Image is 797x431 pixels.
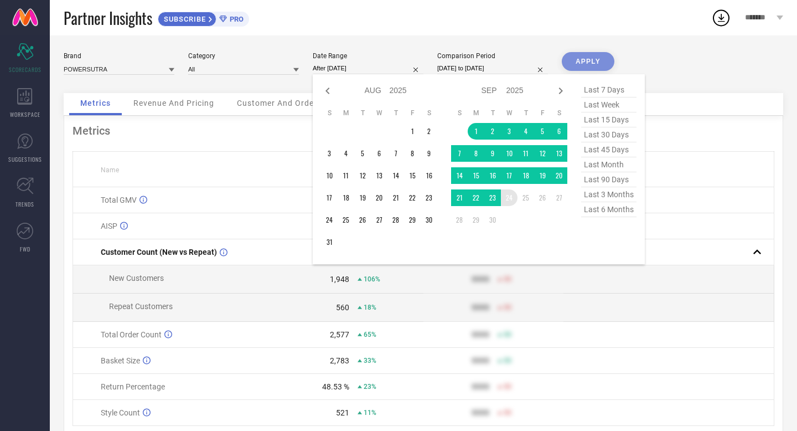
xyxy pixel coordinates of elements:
[101,382,165,391] span: Return Percentage
[404,212,421,228] td: Fri Aug 29 2025
[517,167,534,184] td: Thu Sep 18 2025
[501,109,517,117] th: Wednesday
[101,166,119,174] span: Name
[484,167,501,184] td: Tue Sep 16 2025
[501,123,517,140] td: Wed Sep 03 2025
[101,222,117,230] span: AISP
[484,212,501,228] td: Tue Sep 30 2025
[101,356,140,365] span: Basket Size
[364,383,376,391] span: 23%
[534,123,551,140] td: Fri Sep 05 2025
[371,109,387,117] th: Wednesday
[581,142,636,157] span: last 45 days
[338,212,354,228] td: Mon Aug 25 2025
[336,303,349,312] div: 560
[534,167,551,184] td: Fri Sep 19 2025
[338,109,354,117] th: Monday
[472,275,489,284] div: 9999
[468,109,484,117] th: Monday
[534,109,551,117] th: Friday
[472,356,489,365] div: 9999
[581,98,636,112] span: last week
[468,212,484,228] td: Mon Sep 29 2025
[421,145,437,162] td: Sat Aug 09 2025
[354,145,371,162] td: Tue Aug 05 2025
[468,167,484,184] td: Mon Sep 15 2025
[501,145,517,162] td: Wed Sep 10 2025
[387,109,404,117] th: Thursday
[501,189,517,206] td: Wed Sep 24 2025
[437,63,548,74] input: Select comparison period
[322,382,349,391] div: 48.53 %
[534,189,551,206] td: Fri Sep 26 2025
[517,109,534,117] th: Thursday
[313,52,423,60] div: Date Range
[484,123,501,140] td: Tue Sep 02 2025
[371,145,387,162] td: Wed Aug 06 2025
[321,189,338,206] td: Sun Aug 17 2025
[504,331,511,338] span: 50
[364,304,376,311] span: 18%
[80,99,111,107] span: Metrics
[109,302,173,311] span: Repeat Customers
[472,303,489,312] div: 9999
[387,189,404,206] td: Thu Aug 21 2025
[551,109,567,117] th: Saturday
[404,109,421,117] th: Friday
[472,408,489,417] div: 9999
[321,145,338,162] td: Sun Aug 03 2025
[321,167,338,184] td: Sun Aug 10 2025
[534,145,551,162] td: Fri Sep 12 2025
[364,275,380,283] span: 106%
[321,109,338,117] th: Sunday
[354,212,371,228] td: Tue Aug 26 2025
[554,84,567,98] div: Next month
[237,99,322,107] span: Customer And Orders
[517,123,534,140] td: Thu Sep 04 2025
[404,145,421,162] td: Fri Aug 08 2025
[451,109,468,117] th: Sunday
[321,212,338,228] td: Sun Aug 24 2025
[504,357,511,365] span: 50
[551,123,567,140] td: Sat Sep 06 2025
[468,123,484,140] td: Mon Sep 01 2025
[711,8,731,28] div: Open download list
[387,212,404,228] td: Thu Aug 28 2025
[101,196,137,204] span: Total GMV
[338,145,354,162] td: Mon Aug 04 2025
[504,409,511,417] span: 50
[581,127,636,142] span: last 30 days
[551,189,567,206] td: Sat Sep 27 2025
[109,274,164,283] span: New Customers
[10,110,40,119] span: WORKSPACE
[504,275,511,283] span: 50
[371,212,387,228] td: Wed Aug 27 2025
[64,52,174,60] div: Brand
[451,167,468,184] td: Sun Sep 14 2025
[581,202,636,217] span: last 6 months
[15,200,34,208] span: TRENDS
[20,245,30,253] span: FWD
[421,212,437,228] td: Sat Aug 30 2025
[364,331,376,338] span: 65%
[581,112,636,127] span: last 15 days
[551,167,567,184] td: Sat Sep 20 2025
[472,382,489,391] div: 9999
[188,52,299,60] div: Category
[73,124,774,137] div: Metrics
[321,234,338,250] td: Sun Aug 31 2025
[330,330,349,339] div: 2,577
[472,330,489,339] div: 9999
[313,63,423,74] input: Select date range
[338,189,354,206] td: Mon Aug 18 2025
[354,109,371,117] th: Tuesday
[338,167,354,184] td: Mon Aug 11 2025
[101,408,140,417] span: Style Count
[354,167,371,184] td: Tue Aug 12 2025
[371,189,387,206] td: Wed Aug 20 2025
[158,15,209,23] span: SUBSCRIBE
[354,189,371,206] td: Tue Aug 19 2025
[133,99,214,107] span: Revenue And Pricing
[8,155,42,163] span: SUGGESTIONS
[227,15,244,23] span: PRO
